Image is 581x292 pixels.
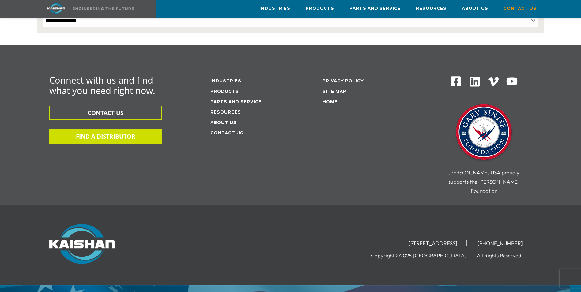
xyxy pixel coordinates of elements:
[259,0,290,17] a: Industries
[73,7,134,10] img: Engineering the future
[259,5,290,12] span: Industries
[49,106,162,120] button: CONTACT US
[371,253,476,259] li: Copyright ©2025 [GEOGRAPHIC_DATA]
[462,0,488,17] a: About Us
[453,102,515,163] img: Gary Sinise Foundation
[448,169,519,194] span: [PERSON_NAME] USA proudly supports the [PERSON_NAME] Foundation
[49,129,162,144] button: FIND A DISTRIBUTOR
[468,240,532,246] li: [PHONE_NUMBER]
[33,3,79,14] img: kaishan logo
[462,5,488,12] span: About Us
[49,224,115,264] img: Kaishan
[306,0,334,17] a: Products
[477,253,532,259] li: All Rights Reserved.
[469,76,481,88] img: Linkedin
[210,79,241,83] a: Industries
[323,90,346,94] a: Site Map
[488,77,499,86] img: Vimeo
[416,5,447,12] span: Resources
[323,100,338,104] a: Home
[416,0,447,17] a: Resources
[349,0,401,17] a: Parts and Service
[210,131,243,135] a: Contact Us
[349,5,401,12] span: Parts and Service
[306,5,334,12] span: Products
[210,100,262,104] a: Parts and service
[504,5,537,12] span: Contact Us
[210,121,237,125] a: About Us
[399,240,467,246] li: [STREET_ADDRESS]
[504,0,537,17] a: Contact Us
[323,79,364,83] a: Privacy Policy
[506,76,518,88] img: Youtube
[210,110,241,114] a: Resources
[450,76,462,87] img: Facebook
[210,90,239,94] a: Products
[49,74,155,96] span: Connect with us and find what you need right now.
